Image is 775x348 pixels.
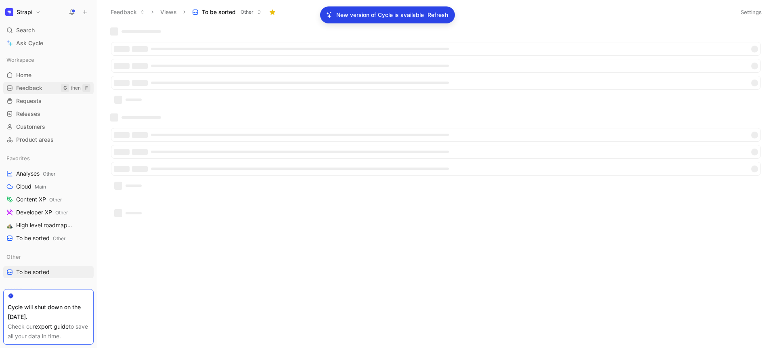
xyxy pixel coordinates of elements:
[427,10,448,20] span: Refresh
[16,195,62,204] span: Content XP
[3,82,94,94] a: FeedbackGthenF
[8,302,89,322] div: Cycle will shut down on the [DATE].
[71,84,81,92] div: then
[3,206,94,218] a: Developer XPOther
[6,253,21,261] span: Other
[61,84,69,92] div: G
[3,219,94,231] a: ⛰️High level roadmapOther
[3,251,94,278] div: OtherTo be sorted
[16,268,50,276] span: To be sorted
[53,235,65,241] span: Other
[3,193,94,205] a: Content XPOther
[3,54,94,66] div: Workspace
[3,168,94,180] a: AnalysesOther
[5,220,15,230] button: ⛰️
[3,108,94,120] a: Releases
[107,6,149,18] button: Feedback
[6,154,30,162] span: Favorites
[3,37,94,49] a: Ask Cycle
[16,110,40,118] span: Releases
[16,25,35,35] span: Search
[16,123,45,131] span: Customers
[3,251,94,263] div: Other
[16,208,68,217] span: Developer XP
[3,24,94,36] div: Search
[16,182,46,191] span: Cloud
[35,184,46,190] span: Main
[3,6,43,18] button: StrapiStrapi
[5,8,13,16] img: Strapi
[737,6,765,18] button: Settings
[16,84,42,92] span: Feedback
[3,121,94,133] a: Customers
[6,56,34,64] span: Workspace
[35,323,69,330] a: export guide
[8,322,89,341] div: Check our to save all your data in time.
[16,234,65,243] span: To be sorted
[6,287,43,295] span: CMS Roadmap
[43,171,55,177] span: Other
[3,266,94,278] a: To be sorted
[16,221,75,230] span: High level roadmap
[3,69,94,81] a: Home
[3,285,94,297] div: CMS Roadmap
[49,197,62,203] span: Other
[16,97,42,105] span: Requests
[3,134,94,146] a: Product areas
[3,180,94,193] a: CloudMain
[189,6,265,18] button: To be sortedOther
[336,10,424,20] p: New version of Cycle is available
[82,84,90,92] div: F
[16,71,31,79] span: Home
[55,210,68,216] span: Other
[3,152,94,164] div: Favorites
[3,285,94,338] div: CMS RoadmapCMS RoadmapDXCX
[157,6,180,18] button: Views
[241,8,253,16] span: Other
[3,232,94,244] a: To be sortedOther
[202,8,236,16] span: To be sorted
[16,170,55,178] span: Analyses
[16,38,43,48] span: Ask Cycle
[16,136,54,144] span: Product areas
[427,10,448,20] button: Refresh
[17,8,32,16] h1: Strapi
[3,95,94,107] a: Requests
[6,222,13,229] img: ⛰️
